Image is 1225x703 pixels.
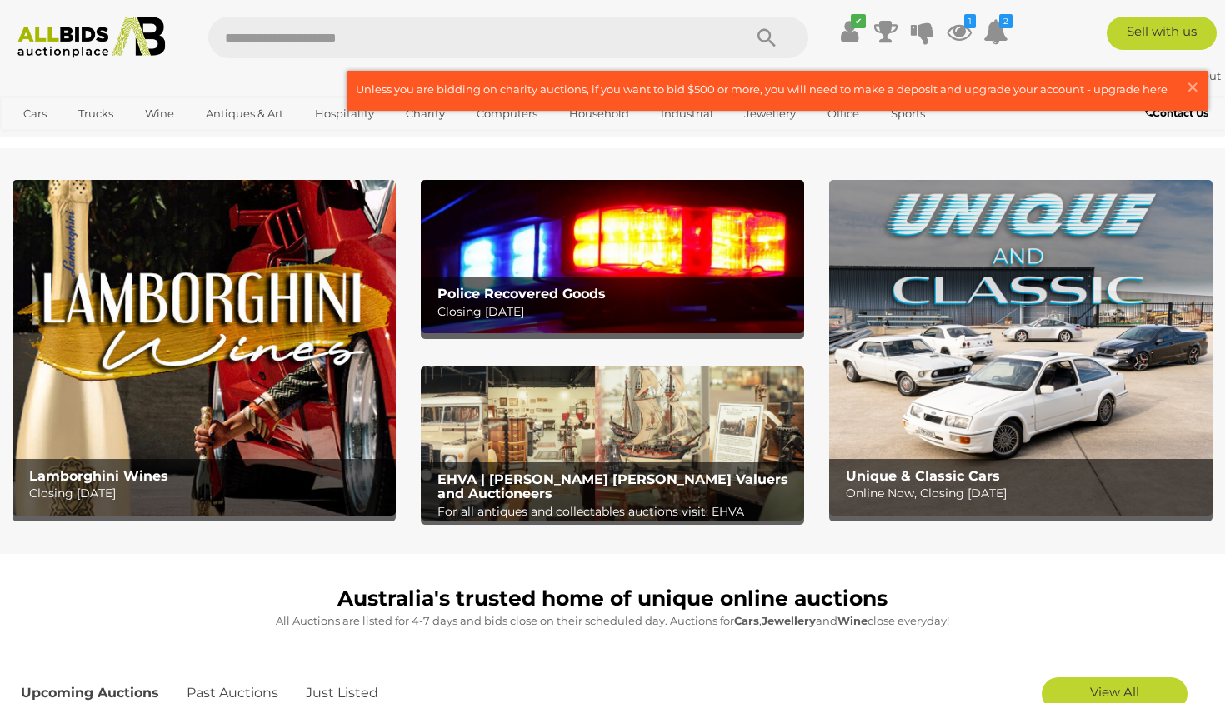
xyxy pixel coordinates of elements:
[437,501,797,522] p: For all antiques and collectables auctions visit: EHVA
[421,366,804,520] a: EHVA | Evans Hastings Valuers and Auctioneers EHVA | [PERSON_NAME] [PERSON_NAME] Valuers and Auct...
[134,100,185,127] a: Wine
[421,366,804,520] img: EHVA | Evans Hastings Valuers and Auctioneers
[880,100,936,127] a: Sports
[21,587,1204,611] h1: Australia's trusted home of unique online auctions
[1111,69,1167,82] a: vesspar
[650,100,724,127] a: Industrial
[1090,684,1139,700] span: View All
[12,100,57,127] a: Cars
[437,286,606,302] b: Police Recovered Goods
[846,468,1000,484] b: Unique & Classic Cars
[733,100,807,127] a: Jewellery
[304,100,385,127] a: Hospitality
[1167,69,1170,82] span: |
[725,17,808,58] button: Search
[29,483,388,504] p: Closing [DATE]
[1185,71,1200,103] span: ×
[999,14,1012,28] i: 2
[983,17,1008,47] a: 2
[421,180,804,333] a: Police Recovered Goods Police Recovered Goods Closing [DATE]
[829,180,1212,516] a: Unique & Classic Cars Unique & Classic Cars Online Now, Closing [DATE]
[67,100,124,127] a: Trucks
[437,471,788,502] b: EHVA | [PERSON_NAME] [PERSON_NAME] Valuers and Auctioneers
[851,14,866,28] i: ✔
[1145,104,1212,122] a: Contact Us
[947,17,972,47] a: 1
[837,614,867,627] strong: Wine
[837,17,862,47] a: ✔
[437,302,797,322] p: Closing [DATE]
[846,483,1205,504] p: Online Now, Closing [DATE]
[829,180,1212,516] img: Unique & Classic Cars
[734,614,759,627] strong: Cars
[762,614,816,627] strong: Jewellery
[9,17,174,58] img: Allbids.com.au
[12,180,396,516] img: Lamborghini Wines
[1172,69,1221,82] a: Sign Out
[29,468,168,484] b: Lamborghini Wines
[964,14,976,28] i: 1
[466,100,548,127] a: Computers
[195,100,294,127] a: Antiques & Art
[1145,107,1208,119] b: Contact Us
[558,100,640,127] a: Household
[21,611,1204,631] p: All Auctions are listed for 4-7 days and bids close on their scheduled day. Auctions for , and cl...
[12,127,152,155] a: [GEOGRAPHIC_DATA]
[1111,69,1164,82] strong: vesspar
[395,100,456,127] a: Charity
[817,100,870,127] a: Office
[12,180,396,516] a: Lamborghini Wines Lamborghini Wines Closing [DATE]
[421,180,804,333] img: Police Recovered Goods
[1107,17,1217,50] a: Sell with us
